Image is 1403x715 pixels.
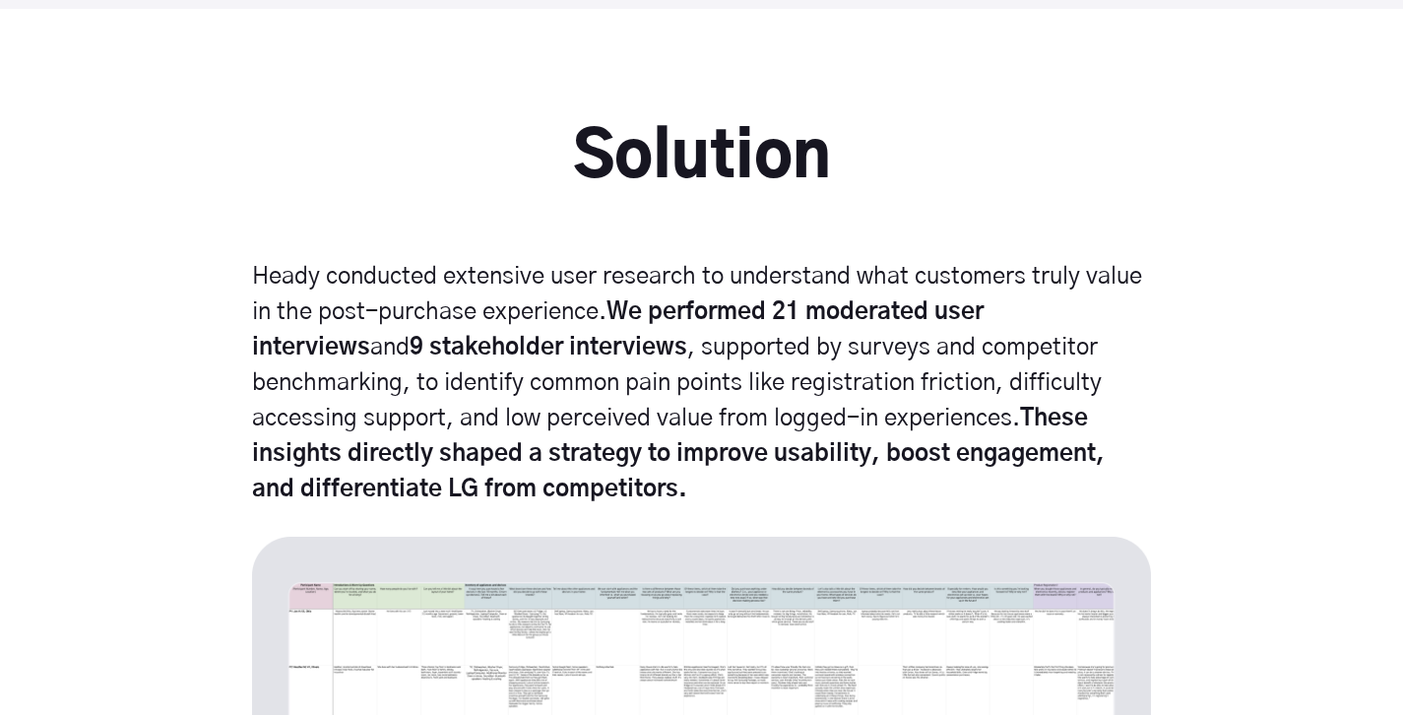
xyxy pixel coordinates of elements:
[252,442,1105,501] strong: a strategy to improve usability, boost engagement, and differentiate LG from competitors.
[252,259,1151,507] p: Heady conducted extensive user research to understand what customers truly value in the post-purc...
[410,336,687,359] strong: 9 stakeholder interviews
[252,407,1088,466] strong: These insights directly shaped
[252,127,1151,190] h2: Solution
[252,300,984,359] strong: We performed 21 moderated user interviews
